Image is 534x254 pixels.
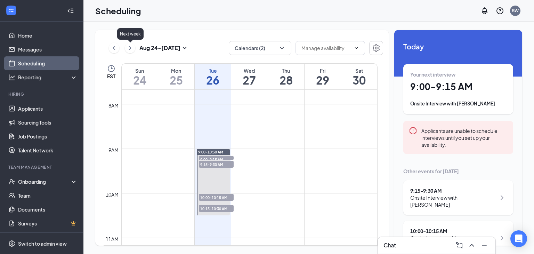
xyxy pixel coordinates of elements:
div: Next week [117,28,144,40]
a: Team [18,189,78,203]
h1: 25 [158,74,194,86]
a: Scheduling [18,56,78,70]
a: Sourcing Tools [18,116,78,129]
div: Hiring [8,91,76,97]
h1: 24 [122,74,158,86]
div: Onsite Interview with [PERSON_NAME] [410,100,506,107]
div: Open Intercom Messenger [510,230,527,247]
svg: Error [409,127,417,135]
div: Sat [341,67,377,74]
div: Onsite Interview with [PERSON_NAME] [410,194,496,208]
a: August 27, 2025 [231,64,267,89]
span: 9:00-9:15 AM [199,156,234,163]
a: August 26, 2025 [195,64,231,89]
div: Thu [268,67,304,74]
div: Switch to admin view [18,240,67,247]
a: August 28, 2025 [268,64,304,89]
button: ChevronUp [466,240,477,251]
span: Today [403,41,513,52]
svg: ChevronRight [127,44,133,52]
svg: WorkstreamLogo [8,7,15,14]
h1: 30 [341,74,377,86]
div: Reporting [18,74,78,81]
a: Messages [18,42,78,56]
div: Your next interview [410,71,506,78]
svg: Minimize [480,241,488,249]
h1: 9:00 - 9:15 AM [410,81,506,93]
a: August 25, 2025 [158,64,194,89]
span: 10:15-10:30 AM [199,205,234,212]
button: Calendars (2)ChevronDown [229,41,291,55]
div: Team Management [8,164,76,170]
h1: Scheduling [95,5,141,17]
svg: Notifications [480,7,489,15]
span: 9:00-10:30 AM [198,150,223,154]
span: EST [107,73,115,80]
button: ChevronRight [125,43,135,53]
div: Wed [231,67,267,74]
svg: UserCheck [8,178,15,185]
div: Other events for [DATE] [403,168,513,175]
a: Applicants [18,102,78,116]
h1: 26 [195,74,231,86]
button: ChevronLeft [109,43,119,53]
div: Sun [122,67,158,74]
a: August 30, 2025 [341,64,377,89]
span: 9:15-9:30 AM [199,161,234,168]
div: 9am [107,146,120,154]
svg: ChevronRight [498,234,506,242]
div: Onboarding [18,178,72,185]
svg: ChevronDown [354,45,359,51]
div: 10:00 - 10:15 AM [410,228,496,235]
div: Applicants are unable to schedule interviews until you set up your availability. [421,127,508,148]
div: Tue [195,67,231,74]
a: Home [18,29,78,42]
div: 8am [107,102,120,109]
div: Mon [158,67,194,74]
svg: ChevronDown [278,45,285,51]
svg: ChevronLeft [111,44,118,52]
svg: Analysis [8,74,15,81]
a: Talent Network [18,143,78,157]
button: Minimize [479,240,490,251]
span: 10:00-10:15 AM [199,194,234,201]
a: Documents [18,203,78,216]
a: Job Postings [18,129,78,143]
h1: 28 [268,74,304,86]
svg: ComposeMessage [455,241,463,249]
svg: SmallChevronDown [180,44,189,52]
h1: 29 [305,74,341,86]
svg: ChevronUp [468,241,476,249]
h3: Aug 24 - [DATE] [139,44,180,52]
button: Settings [369,41,383,55]
a: August 24, 2025 [122,64,158,89]
button: ComposeMessage [454,240,465,251]
div: 9:15 - 9:30 AM [410,187,496,194]
div: Onsite Interview with [PERSON_NAME] [410,235,496,248]
div: Fri [305,67,341,74]
svg: Clock [107,64,115,73]
h3: Chat [383,241,396,249]
div: 11am [104,235,120,243]
svg: Collapse [67,7,74,14]
svg: Settings [8,240,15,247]
a: August 29, 2025 [305,64,341,89]
div: BW [512,8,519,14]
svg: Settings [372,44,380,52]
h1: 27 [231,74,267,86]
svg: QuestionInfo [496,7,504,15]
a: SurveysCrown [18,216,78,230]
input: Manage availability [301,44,351,52]
svg: ChevronRight [498,193,506,202]
div: 10am [104,191,120,198]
